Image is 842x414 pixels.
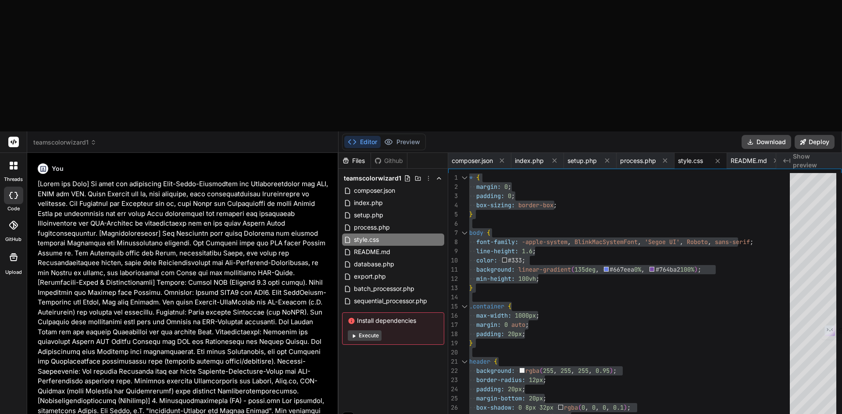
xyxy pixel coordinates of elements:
span: ) [624,403,628,411]
span: 100% [680,265,694,273]
div: 13 [448,283,458,293]
span: Show preview [793,152,835,170]
span: ; [522,330,525,338]
span: box-shadow: [476,403,515,411]
span: min-height: [476,275,515,283]
span: } [469,339,473,347]
div: 6 [448,219,458,228]
div: 10 [448,256,458,265]
span: , [554,367,557,375]
span: 'Segoe UI' [645,238,680,246]
span: 0 [592,403,596,411]
span: export.php [353,271,387,282]
span: .container [469,302,504,310]
span: ) [610,367,614,375]
span: ; [532,247,536,255]
span: 1.6 [522,247,532,255]
span: { [476,173,480,181]
div: 5 [448,210,458,219]
span: font-family: [476,238,518,246]
div: 22 [448,366,458,375]
span: ; [522,385,525,393]
span: { [487,229,490,237]
div: 12 [448,274,458,283]
div: 25 [448,394,458,403]
span: ; [553,201,557,209]
span: ; [614,367,617,375]
span: -apple-system [522,238,567,246]
span: ; [543,394,546,402]
span: { [494,357,497,365]
span: #667eea [610,265,635,273]
div: 19 [448,339,458,348]
span: 0 [518,403,522,411]
div: 2 [448,182,458,191]
div: 21 [448,357,458,366]
span: teamscolorwizard1 [344,174,401,183]
button: Preview [381,136,424,148]
span: style.css [353,234,380,245]
span: , [589,367,592,375]
span: max-width: [476,311,511,319]
span: header [469,357,490,365]
span: index.php [515,156,544,165]
span: ( [540,367,543,375]
span: , [680,238,683,246]
span: sans-serif [715,238,750,246]
span: background: [476,265,515,273]
span: 0.95 [596,367,610,375]
span: ; [750,238,753,246]
div: 3 [448,191,458,201]
span: margin: [476,321,501,329]
span: database.php [353,259,395,269]
div: 11 [448,265,458,274]
label: GitHub [5,236,21,243]
span: 0 [504,321,508,329]
span: index.php [353,198,384,208]
span: 0% [635,265,642,273]
h6: You [52,164,64,173]
span: #764ba2 [656,265,680,273]
span: composer.json [353,185,396,196]
span: 8px [525,403,536,411]
span: 12px [529,376,543,384]
span: 255 [543,367,554,375]
span: ; [536,311,539,319]
span: padding: [476,330,504,338]
span: color: [476,256,497,264]
span: process.php [620,156,656,165]
span: padding: [476,385,504,393]
button: Execute [348,330,382,341]
div: 8 [448,237,458,247]
div: Github [371,156,407,165]
span: background: [476,367,515,375]
button: Editor [344,136,381,148]
div: 9 [448,247,458,256]
span: padding: [476,192,504,200]
span: ( [571,265,574,273]
span: , [638,238,641,246]
span: 255 [561,367,571,375]
span: 20px [529,394,543,402]
label: Upload [5,269,22,276]
span: , [571,367,575,375]
span: linear-gradient [518,265,571,273]
div: 15 [448,302,458,311]
span: ; [508,183,511,191]
div: 23 [448,375,458,385]
span: ; [628,403,631,411]
span: , [596,265,599,273]
div: Files [339,156,371,165]
span: ; [525,321,529,329]
span: ; [543,376,546,384]
span: ) [694,265,698,273]
div: 16 [448,311,458,320]
span: README.md [731,156,767,165]
div: Click to collapse the range. [459,302,470,311]
span: sequential_processor.php [353,296,428,306]
div: 4 [448,201,458,210]
div: Click to collapse the range. [459,228,470,237]
span: ; [536,275,539,283]
span: margin-bottom: [476,394,525,402]
span: setup.php [567,156,597,165]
